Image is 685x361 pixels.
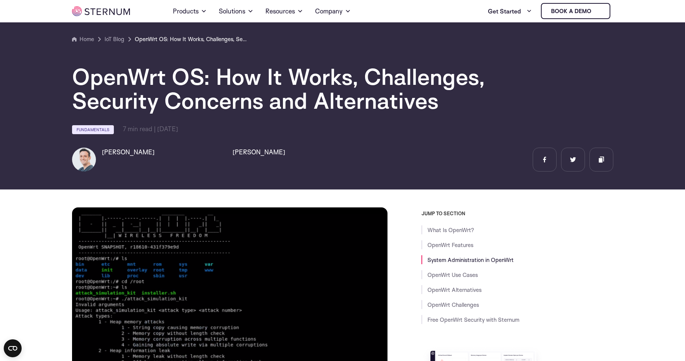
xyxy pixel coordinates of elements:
[265,1,303,22] a: Resources
[427,316,519,323] a: Free OpenWrt Security with Sternum
[233,148,285,157] h6: [PERSON_NAME]
[105,35,124,44] a: IoT Blog
[427,286,482,293] a: OpenWrt Alternatives
[72,6,130,16] img: sternum iot
[123,125,126,133] span: 7
[123,125,156,133] span: min read |
[173,1,207,22] a: Products
[427,241,473,249] a: OpenWrt Features
[315,1,351,22] a: Company
[157,125,178,133] span: [DATE]
[203,148,227,172] img: Bruno Rossi
[135,35,247,44] a: OpenWrt OS: How It Works, Challenges, Security Concerns and Alternatives
[4,339,22,357] button: Open CMP widget
[102,148,155,157] h6: [PERSON_NAME]
[72,65,520,112] h1: OpenWrt OS: How It Works, Challenges, Security Concerns and Alternatives
[594,8,600,14] img: sternum iot
[72,125,114,134] a: Fundamentals
[72,35,94,44] a: Home
[421,210,613,216] h3: JUMP TO SECTION
[541,3,610,19] a: Book a demo
[427,271,478,278] a: OpenWrt Use Cases
[427,301,479,308] a: OpenWrt Challenges
[427,256,514,263] a: System Administration in OpenWrt
[488,4,532,19] a: Get Started
[72,148,96,172] img: Igal Zeifman
[427,226,474,234] a: What Is OpenWrt?
[219,1,253,22] a: Solutions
